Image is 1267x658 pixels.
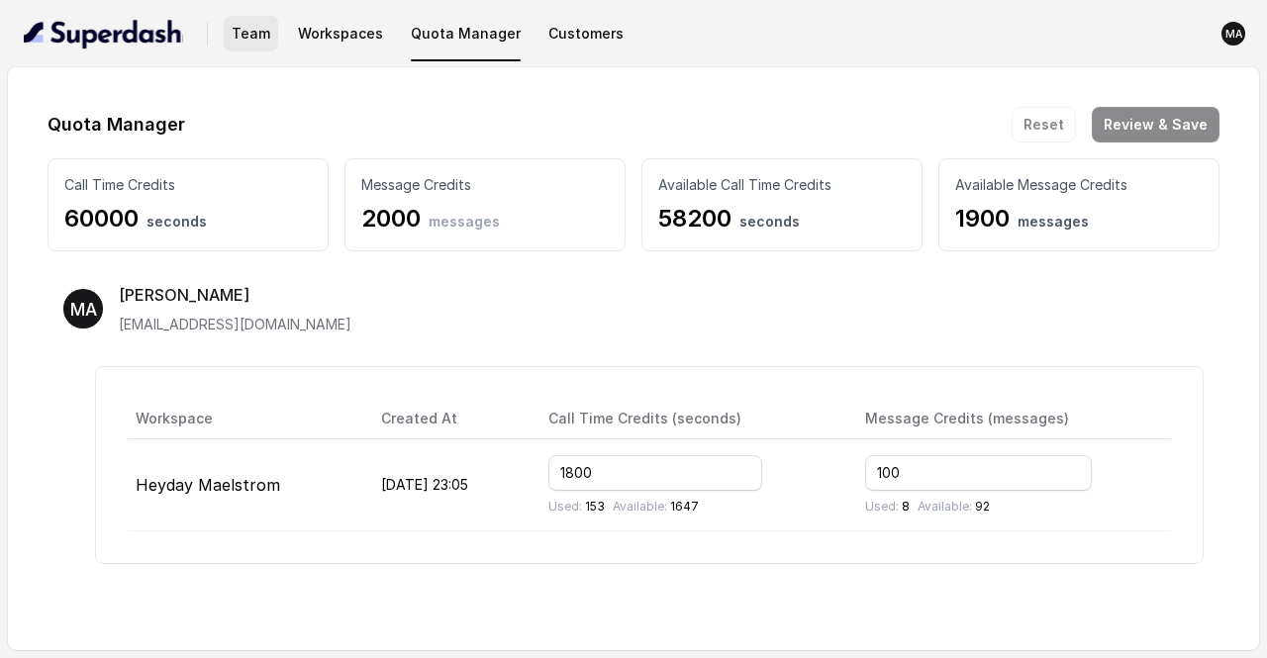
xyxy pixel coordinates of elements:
span: seconds [146,213,207,230]
th: Message Credits (messages) [849,399,1171,439]
p: Available Message Credits [955,175,1203,195]
th: Created At [365,399,533,439]
span: Used: [548,499,582,514]
td: [DATE] 23:05 [365,439,533,531]
p: 1647 [613,499,699,515]
p: 8 [865,499,910,515]
p: 153 [548,499,605,515]
p: Message Credits [361,175,609,195]
span: Available: [918,499,972,514]
span: [EMAIL_ADDRESS][DOMAIN_NAME] [119,316,351,332]
span: messages [1018,213,1089,230]
p: 2000 [361,203,609,235]
p: Available Call Time Credits [658,175,906,195]
p: 92 [918,499,990,515]
button: Quota Manager [403,16,529,51]
text: MA [1225,28,1243,41]
h1: Quota Manager [48,109,185,141]
button: Reset [1012,107,1076,142]
p: 58200 [658,203,906,235]
button: Review & Save [1092,107,1219,142]
button: Customers [540,16,632,51]
p: 1900 [955,203,1203,235]
span: seconds [739,213,800,230]
img: light.svg [24,18,183,49]
p: [PERSON_NAME] [119,283,249,307]
p: Call Time Credits [64,175,312,195]
span: Available: [613,499,667,514]
button: Team [224,16,278,51]
p: Heyday Maelstrom [136,473,349,497]
button: Workspaces [290,16,391,51]
span: Used: [865,499,899,514]
span: messages [429,213,500,230]
th: Workspace [128,399,365,439]
p: 60000 [64,203,312,235]
text: MA [70,299,97,320]
th: Call Time Credits (seconds) [533,399,849,439]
